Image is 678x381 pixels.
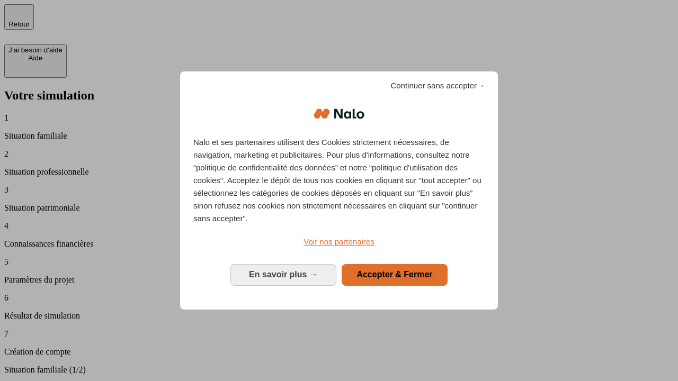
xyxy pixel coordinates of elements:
span: Accepter & Fermer [356,270,432,279]
span: Voir nos partenaires [304,237,374,246]
p: Nalo et ses partenaires utilisent des Cookies strictement nécessaires, de navigation, marketing e... [193,136,485,225]
img: Logo [314,98,364,130]
span: En savoir plus → [249,270,318,279]
button: Accepter & Fermer: Accepter notre traitement des données et fermer [342,264,448,285]
div: Bienvenue chez Nalo Gestion du consentement [180,71,498,309]
a: Voir nos partenaires [193,235,485,248]
span: Continuer sans accepter→ [390,79,485,92]
button: En savoir plus: Configurer vos consentements [230,264,336,285]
